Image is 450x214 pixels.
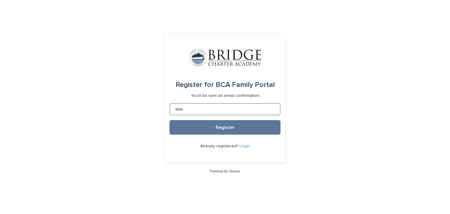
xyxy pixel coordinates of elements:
[200,144,239,148] span: Already registered?
[170,120,280,135] button: Register
[176,76,275,93] div: BCA Family Portal
[210,169,240,173] a: Powered By Stacker
[191,93,259,98] p: You'll be sent an email confirmation
[176,81,214,88] span: Register for
[216,125,235,130] span: Register
[239,144,250,148] a: Login
[189,49,261,67] img: V1C1m3IdTEidaUdm9Hs0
